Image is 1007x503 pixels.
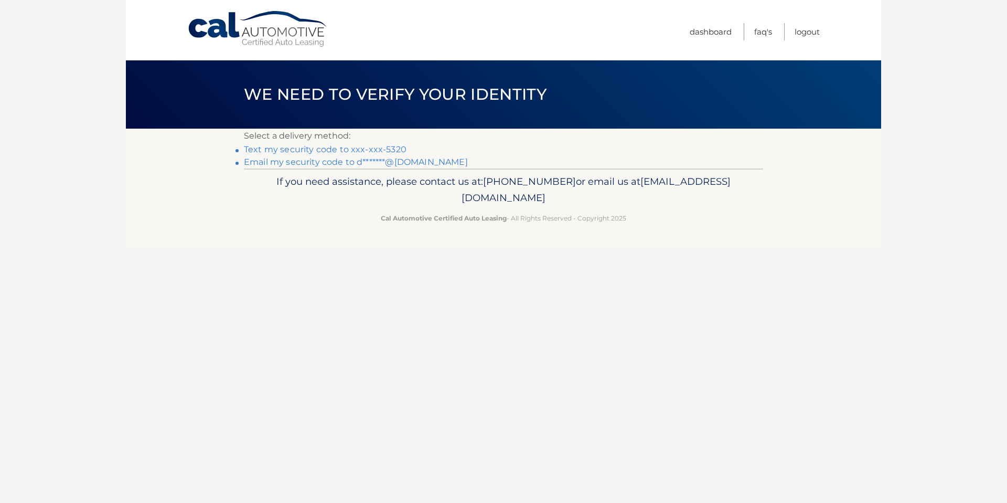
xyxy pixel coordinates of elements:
[244,157,468,167] a: Email my security code to d*******@[DOMAIN_NAME]
[754,23,772,40] a: FAQ's
[244,129,763,143] p: Select a delivery method:
[251,213,756,224] p: - All Rights Reserved - Copyright 2025
[244,144,406,154] a: Text my security code to xxx-xxx-5320
[187,11,329,48] a: Cal Automotive
[381,214,507,222] strong: Cal Automotive Certified Auto Leasing
[795,23,820,40] a: Logout
[690,23,732,40] a: Dashboard
[244,85,547,104] span: We need to verify your identity
[251,173,756,207] p: If you need assistance, please contact us at: or email us at
[483,175,576,187] span: [PHONE_NUMBER]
